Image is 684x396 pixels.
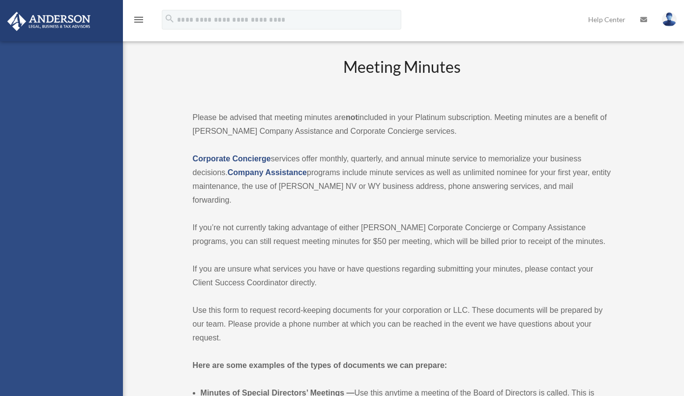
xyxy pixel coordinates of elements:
[228,168,307,177] a: Company Assistance
[193,221,612,248] p: If you’re not currently taking advantage of either [PERSON_NAME] Corporate Concierge or Company A...
[133,17,145,26] a: menu
[193,361,447,369] strong: Here are some examples of the types of documents we can prepare:
[662,12,677,27] img: User Pic
[193,111,612,138] p: Please be advised that meeting minutes are included in your Platinum subscription. Meeting minute...
[193,56,612,97] h2: Meeting Minutes
[193,304,612,345] p: Use this form to request record-keeping documents for your corporation or LLC. These documents wi...
[133,14,145,26] i: menu
[4,12,93,31] img: Anderson Advisors Platinum Portal
[193,152,612,207] p: services offer monthly, quarterly, and annual minute service to memorialize your business decisio...
[346,113,358,122] strong: not
[193,262,612,290] p: If you are unsure what services you have or have questions regarding submitting your minutes, ple...
[164,13,175,24] i: search
[193,154,271,163] a: Corporate Concierge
